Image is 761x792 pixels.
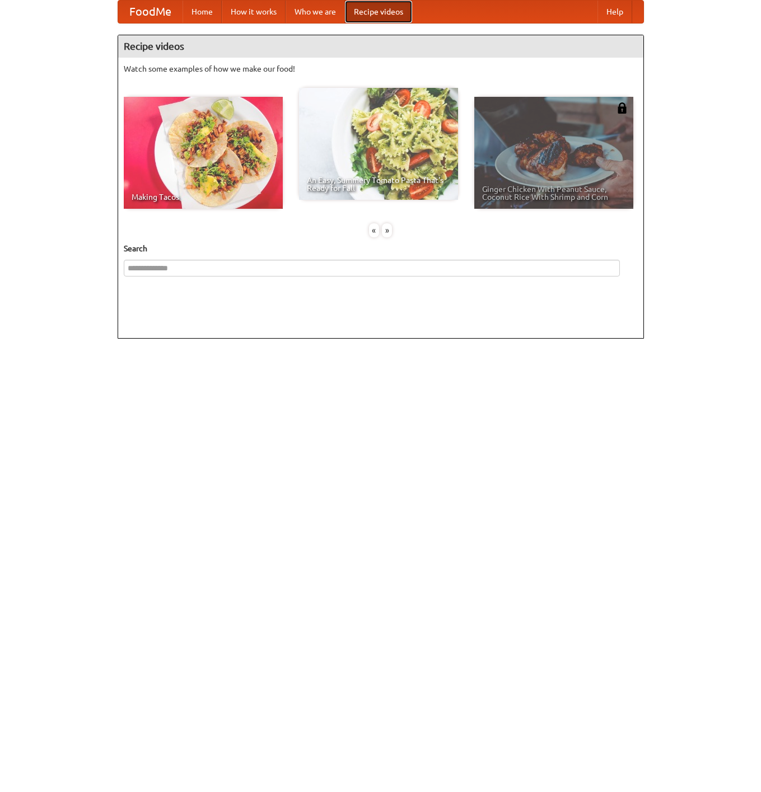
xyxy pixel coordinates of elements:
img: 483408.png [617,102,628,114]
a: FoodMe [118,1,183,23]
span: An Easy, Summery Tomato Pasta That's Ready for Fall [307,176,450,192]
a: How it works [222,1,286,23]
h5: Search [124,243,638,254]
div: « [369,223,379,237]
a: Help [597,1,632,23]
div: » [382,223,392,237]
p: Watch some examples of how we make our food! [124,63,638,74]
a: An Easy, Summery Tomato Pasta That's Ready for Fall [299,88,458,200]
a: Recipe videos [345,1,412,23]
a: Making Tacos [124,97,283,209]
a: Home [183,1,222,23]
a: Who we are [286,1,345,23]
h4: Recipe videos [118,35,643,58]
span: Making Tacos [132,193,275,201]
